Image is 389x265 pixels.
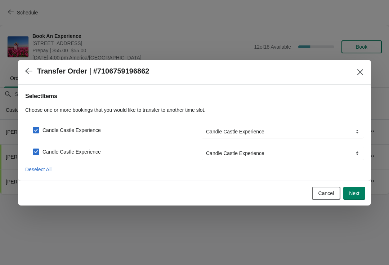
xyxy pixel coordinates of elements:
[43,148,101,155] span: Candle Castle Experience
[25,167,52,172] span: Deselect All
[22,163,54,176] button: Deselect All
[349,190,359,196] span: Next
[25,106,364,114] p: Choose one or more bookings that you would like to transfer to another time slot.
[43,127,101,134] span: Candle Castle Experience
[312,187,341,200] button: Cancel
[354,66,367,79] button: Close
[25,92,364,101] h2: Select Items
[37,67,149,75] h2: Transfer Order | #7106759196862
[318,190,334,196] span: Cancel
[343,187,365,200] button: Next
